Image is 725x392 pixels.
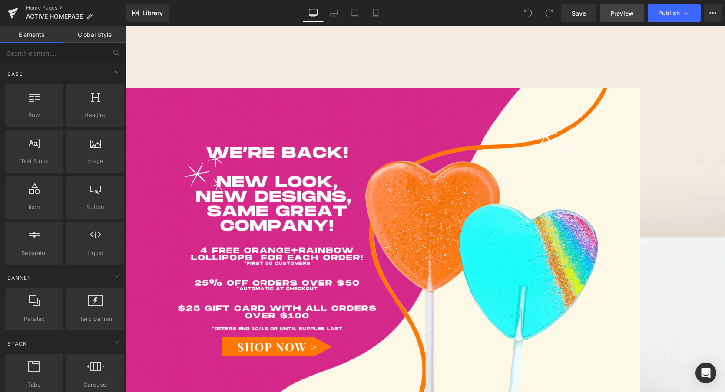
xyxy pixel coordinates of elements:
a: Mobile [365,4,386,22]
span: Image [69,157,122,166]
span: Parallax [8,314,60,323]
span: Text Block [8,157,60,166]
span: Stack [7,340,28,348]
span: Button [69,203,122,212]
span: ACTIVE HOMEPAGE [26,13,83,20]
a: New Library [126,4,169,22]
span: Row [8,111,60,120]
span: Save [572,9,586,18]
a: Laptop [324,4,344,22]
a: Desktop [303,4,324,22]
span: Base [7,70,23,78]
span: Hero Banner [69,314,122,323]
a: Home Pages [26,4,126,11]
a: Tablet [344,4,365,22]
a: Preview [600,4,644,22]
span: Liquid [69,248,122,258]
button: Redo [540,4,558,22]
span: Separator [8,248,60,258]
span: Preview [610,9,634,18]
span: Banner [7,274,32,282]
span: Library [142,9,163,17]
span: Heading [69,111,122,120]
span: Publish [658,10,680,16]
button: Publish [648,4,701,22]
span: Icon [8,203,60,212]
span: Carousel [69,380,122,389]
button: Undo [520,4,537,22]
span: Tabs [8,380,60,389]
div: Open Intercom Messenger [695,363,716,383]
a: Global Style [63,26,126,43]
button: More [704,4,722,22]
